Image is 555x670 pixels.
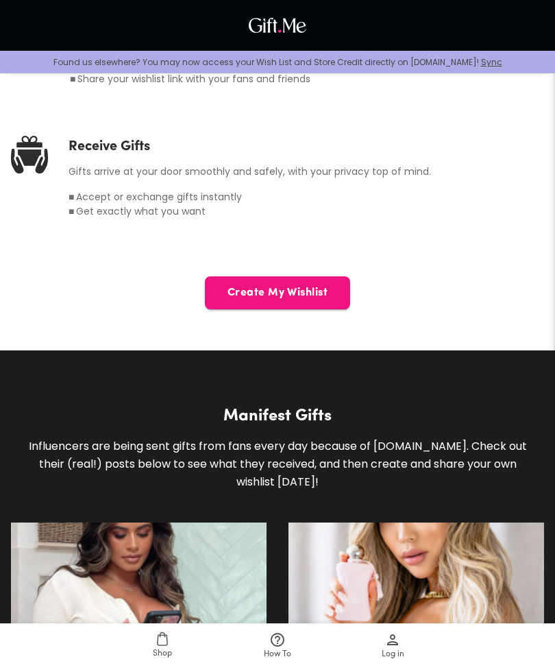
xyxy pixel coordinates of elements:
[105,623,220,670] a: Shop
[205,276,350,309] button: Create My Wishlist
[382,648,404,661] span: Log in
[69,136,431,158] h4: Receive Gifts
[245,14,310,36] img: GiftMe Logo
[335,623,450,670] a: Log in
[11,136,48,174] img: receive-gifts.svg
[264,648,291,661] span: How To
[76,190,242,204] h6: Accept or exchange gifts instantly
[77,72,310,86] h6: Share your wishlist link with your fans and friends
[205,285,350,300] span: Create My Wishlist
[153,647,172,660] span: Shop
[481,56,502,68] a: Sync
[18,438,536,491] h6: Influencers are being sent gifts from fans every day because of [DOMAIN_NAME]. Check out their (r...
[69,165,431,179] h6: Gifts arrive at your door smoothly and safely, with your privacy top of mind.
[11,56,544,68] p: Found us elsewhere? You may now access your Wish List and Store Credit directly on [DOMAIN_NAME]!
[69,190,74,204] h6: ■
[76,204,206,219] h6: Get exactly what you want
[70,72,75,86] h6: ■
[18,405,536,427] h2: Manifest Gifts
[69,204,74,219] h6: ■
[220,623,335,670] a: How To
